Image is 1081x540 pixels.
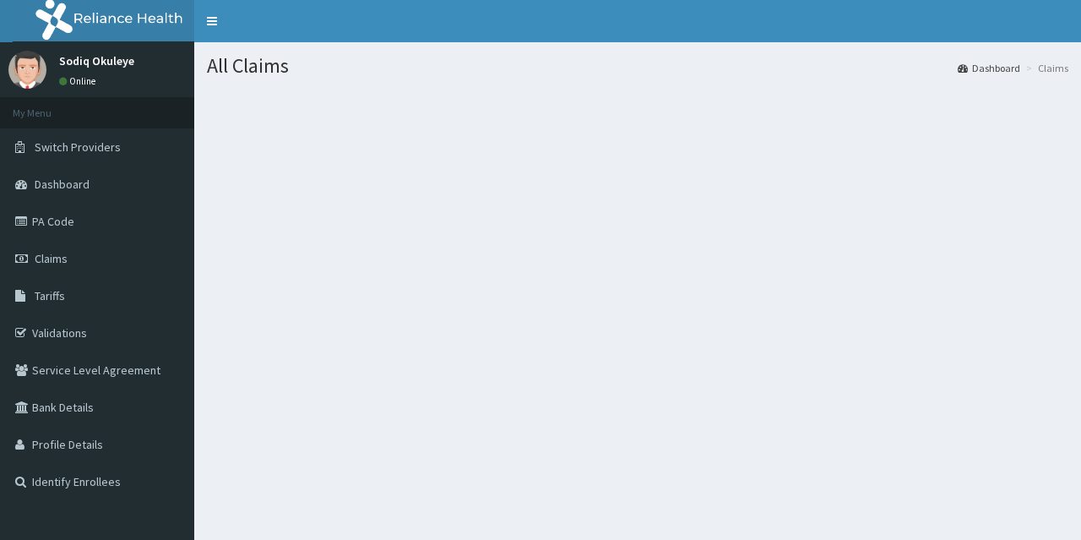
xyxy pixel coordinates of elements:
[958,61,1020,75] a: Dashboard
[35,251,68,266] span: Claims
[1022,61,1068,75] li: Claims
[59,75,100,87] a: Online
[35,177,90,192] span: Dashboard
[59,55,134,67] p: Sodiq Okuleye
[35,288,65,303] span: Tariffs
[207,55,1068,77] h1: All Claims
[8,51,46,89] img: User Image
[35,139,121,155] span: Switch Providers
